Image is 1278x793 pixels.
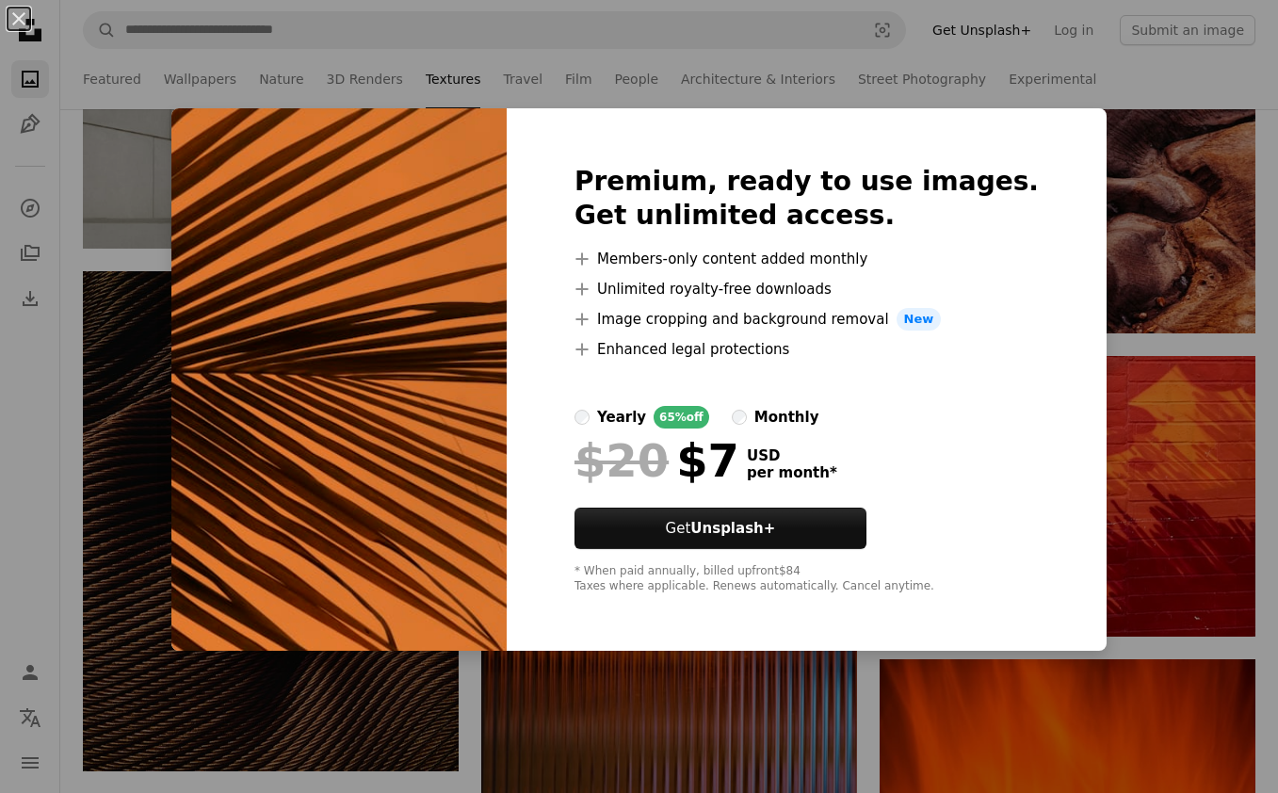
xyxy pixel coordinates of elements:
li: Members-only content added monthly [574,248,1039,270]
li: Unlimited royalty-free downloads [574,278,1039,300]
img: premium_photo-1678233319969-63662b4244f1 [171,108,507,651]
span: $20 [574,436,669,485]
div: monthly [754,406,819,429]
span: New [897,308,942,331]
li: Enhanced legal protections [574,338,1039,361]
button: GetUnsplash+ [574,508,866,549]
div: $7 [574,436,739,485]
span: per month * [747,464,837,481]
div: 65% off [654,406,709,429]
div: * When paid annually, billed upfront $84 Taxes where applicable. Renews automatically. Cancel any... [574,564,1039,594]
input: yearly65%off [574,410,590,425]
div: yearly [597,406,646,429]
input: monthly [732,410,747,425]
h2: Premium, ready to use images. Get unlimited access. [574,165,1039,233]
li: Image cropping and background removal [574,308,1039,331]
strong: Unsplash+ [690,520,775,537]
span: USD [747,447,837,464]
